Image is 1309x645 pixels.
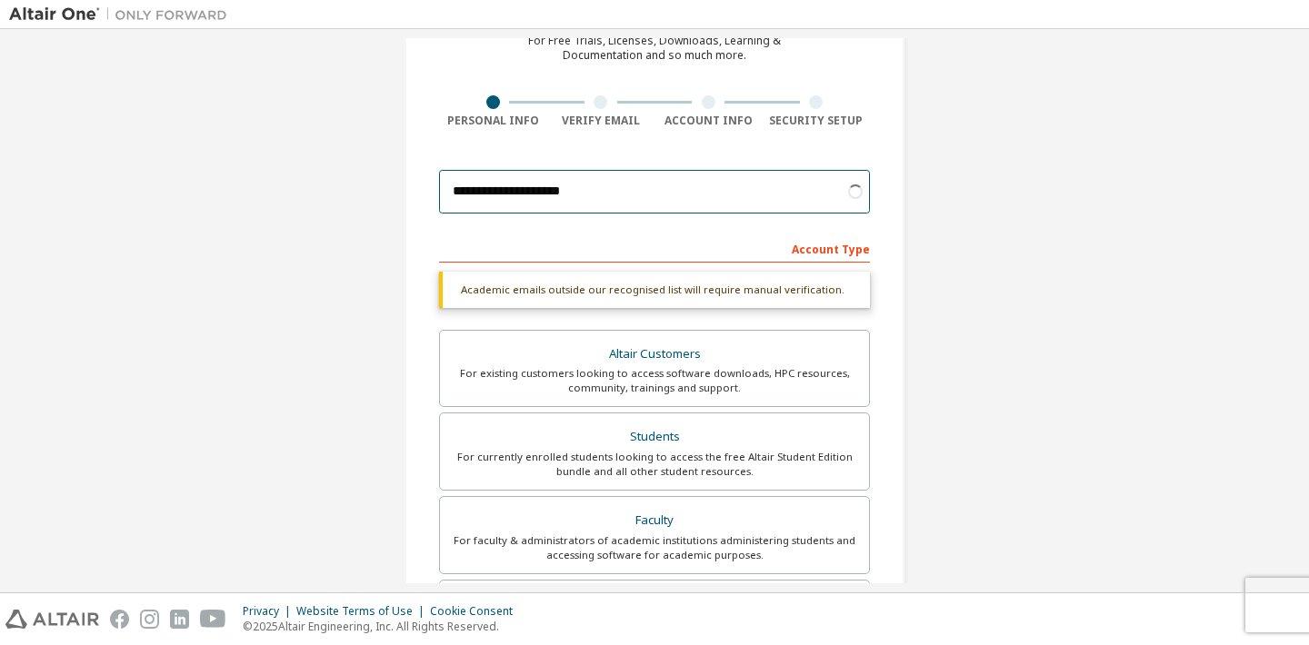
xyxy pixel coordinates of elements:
[763,114,871,128] div: Security Setup
[451,424,858,450] div: Students
[430,604,524,619] div: Cookie Consent
[439,114,547,128] div: Personal Info
[110,610,129,629] img: facebook.svg
[243,604,296,619] div: Privacy
[528,34,781,63] div: For Free Trials, Licenses, Downloads, Learning & Documentation and so much more.
[439,272,870,308] div: Academic emails outside our recognised list will require manual verification.
[451,508,858,533] div: Faculty
[296,604,430,619] div: Website Terms of Use
[170,610,189,629] img: linkedin.svg
[654,114,763,128] div: Account Info
[451,342,858,367] div: Altair Customers
[140,610,159,629] img: instagram.svg
[451,533,858,562] div: For faculty & administrators of academic institutions administering students and accessing softwa...
[451,366,858,395] div: For existing customers looking to access software downloads, HPC resources, community, trainings ...
[200,610,226,629] img: youtube.svg
[451,450,858,479] div: For currently enrolled students looking to access the free Altair Student Edition bundle and all ...
[439,233,870,263] div: Account Type
[243,619,524,634] p: © 2025 Altair Engineering, Inc. All Rights Reserved.
[9,5,236,24] img: Altair One
[5,610,99,629] img: altair_logo.svg
[547,114,655,128] div: Verify Email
